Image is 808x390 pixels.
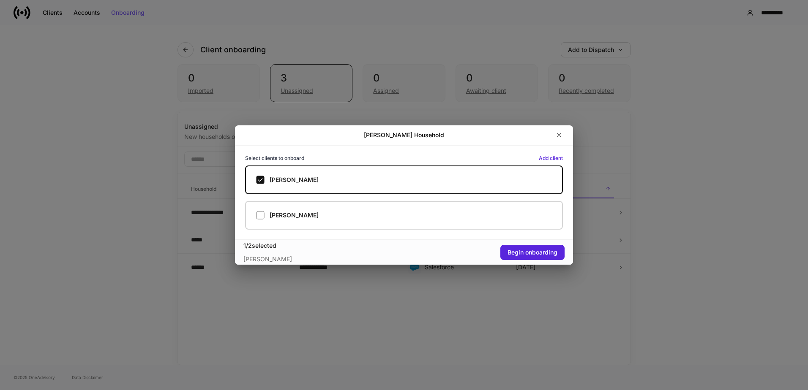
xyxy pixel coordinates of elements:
button: Begin onboarding [500,245,565,260]
div: Begin onboarding [508,249,557,255]
label: [PERSON_NAME] [245,165,563,194]
h5: [PERSON_NAME] [270,176,319,184]
div: 1 / 2 selected [243,241,404,250]
h5: [PERSON_NAME] [270,211,319,219]
h2: [PERSON_NAME] Household [364,131,444,139]
div: [PERSON_NAME] [243,250,404,263]
h6: Select clients to onboard [245,154,304,162]
label: [PERSON_NAME] [245,201,563,230]
button: Add client [539,156,563,161]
